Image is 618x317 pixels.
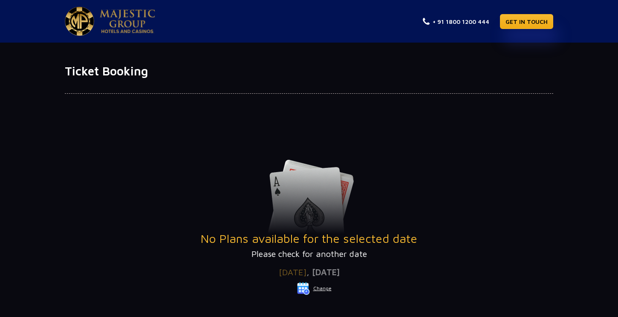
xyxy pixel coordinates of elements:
[297,282,332,295] button: Change
[306,267,340,277] span: , [DATE]
[65,231,553,246] h3: No Plans available for the selected date
[423,17,489,26] a: + 91 1800 1200 444
[500,14,553,29] a: GET IN TOUCH
[65,248,553,260] p: Please check for another date
[100,9,155,33] img: Majestic Pride
[279,267,306,277] span: [DATE]
[65,7,94,36] img: Majestic Pride
[65,64,553,78] h1: Ticket Booking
